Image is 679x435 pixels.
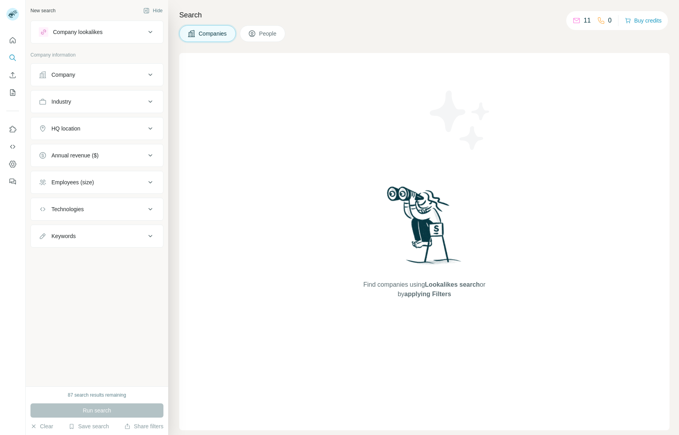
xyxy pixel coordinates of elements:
p: 11 [584,16,591,25]
span: Lookalikes search [425,281,480,288]
button: Industry [31,92,163,111]
div: Industry [51,98,71,106]
button: Quick start [6,33,19,47]
p: Company information [30,51,163,59]
span: People [259,30,277,38]
button: Employees (size) [31,173,163,192]
span: Companies [199,30,228,38]
div: Keywords [51,232,76,240]
img: Surfe Illustration - Woman searching with binoculars [383,184,466,272]
div: Company lookalikes [53,28,102,36]
button: Enrich CSV [6,68,19,82]
span: Find companies using or by [361,280,487,299]
img: Surfe Illustration - Stars [425,85,496,156]
button: Feedback [6,174,19,189]
div: Annual revenue ($) [51,151,99,159]
div: Company [51,71,75,79]
div: Technologies [51,205,84,213]
button: Use Surfe API [6,140,19,154]
button: HQ location [31,119,163,138]
button: Dashboard [6,157,19,171]
button: Keywords [31,227,163,246]
button: Share filters [124,422,163,430]
p: 0 [608,16,612,25]
button: Hide [138,5,168,17]
button: Company lookalikes [31,23,163,42]
button: My lists [6,85,19,100]
span: applying Filters [404,291,451,297]
div: HQ location [51,125,80,132]
button: Technologies [31,200,163,219]
button: Buy credits [625,15,662,26]
button: Search [6,51,19,65]
div: 87 search results remaining [68,391,126,399]
button: Company [31,65,163,84]
button: Use Surfe on LinkedIn [6,122,19,136]
button: Annual revenue ($) [31,146,163,165]
div: Employees (size) [51,178,94,186]
div: New search [30,7,55,14]
button: Save search [68,422,109,430]
button: Clear [30,422,53,430]
h4: Search [179,9,670,21]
